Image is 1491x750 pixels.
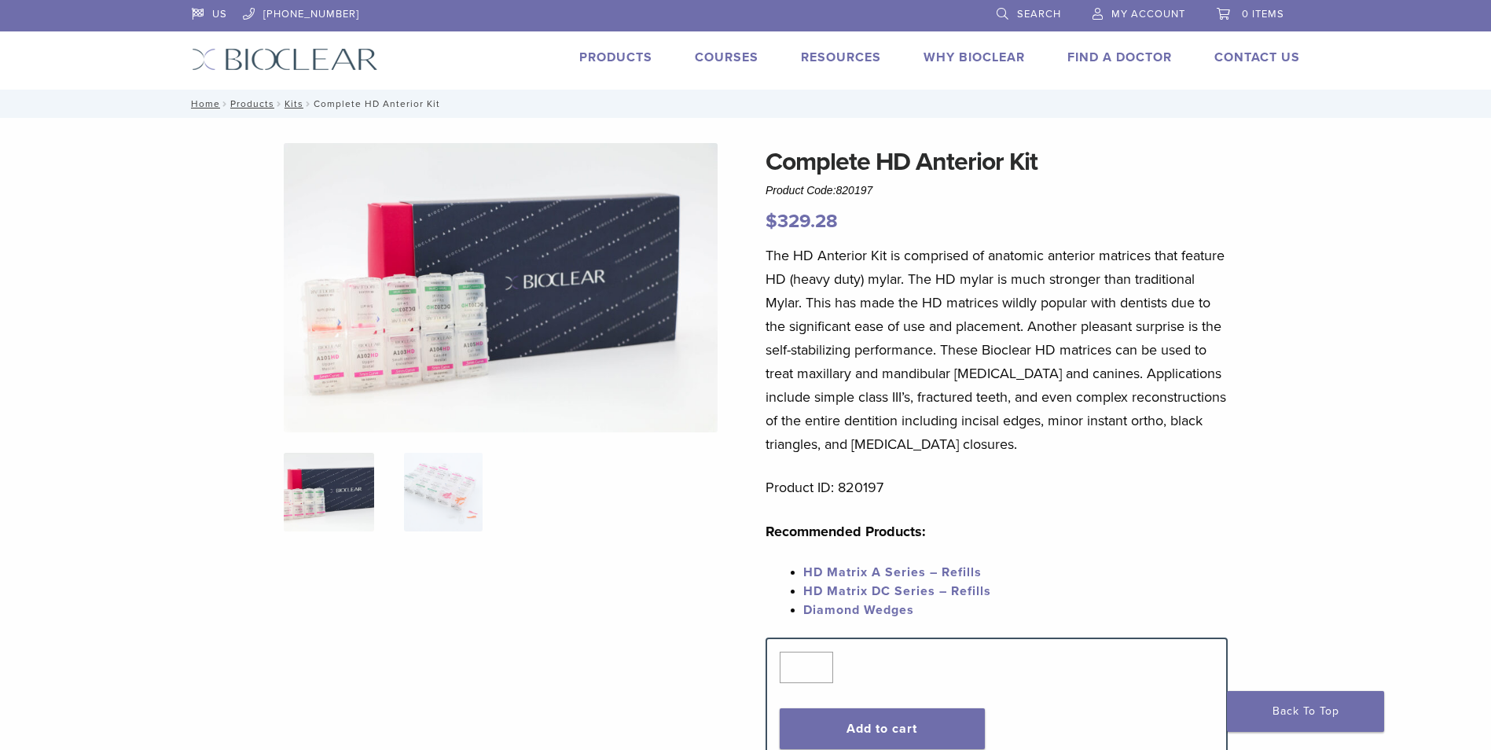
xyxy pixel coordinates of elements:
[230,98,274,109] a: Products
[1067,50,1172,65] a: Find A Doctor
[803,564,982,580] a: HD Matrix A Series – Refills
[803,602,914,618] a: Diamond Wedges
[186,98,220,109] a: Home
[803,583,991,599] a: HD Matrix DC Series – Refills
[766,523,926,540] strong: Recommended Products:
[404,453,483,531] img: Complete HD Anterior Kit - Image 2
[766,476,1228,499] p: Product ID: 820197
[1242,8,1284,20] span: 0 items
[695,50,758,65] a: Courses
[1017,8,1061,20] span: Search
[1111,8,1185,20] span: My Account
[579,50,652,65] a: Products
[192,48,378,71] img: Bioclear
[836,184,873,197] span: 820197
[766,210,838,233] bdi: 329.28
[766,143,1228,181] h1: Complete HD Anterior Kit
[220,100,230,108] span: /
[284,143,718,432] img: IMG_8088 (1)
[924,50,1025,65] a: Why Bioclear
[274,100,285,108] span: /
[285,98,303,109] a: Kits
[180,90,1312,118] nav: Complete HD Anterior Kit
[1214,50,1300,65] a: Contact Us
[766,244,1228,456] p: The HD Anterior Kit is comprised of anatomic anterior matrices that feature HD (heavy duty) mylar...
[780,708,985,749] button: Add to cart
[766,210,777,233] span: $
[1227,691,1384,732] a: Back To Top
[303,100,314,108] span: /
[284,453,374,531] img: IMG_8088-1-324x324.jpg
[766,184,872,197] span: Product Code:
[801,50,881,65] a: Resources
